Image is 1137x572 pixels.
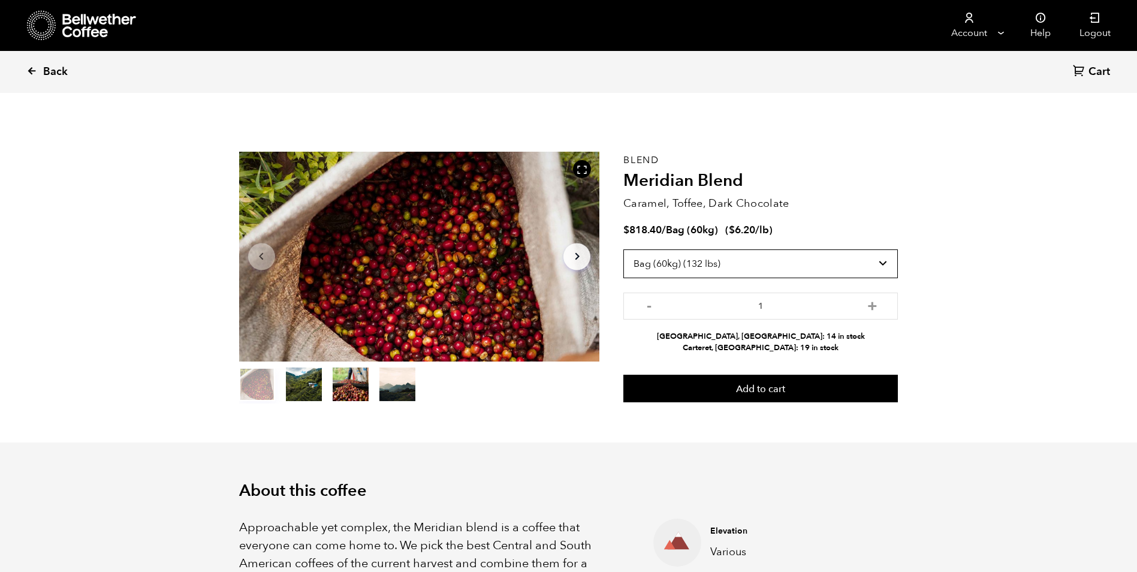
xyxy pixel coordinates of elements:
[865,299,880,311] button: +
[1073,64,1113,80] a: Cart
[666,223,718,237] span: Bag (60kg)
[729,223,755,237] bdi: 6.20
[623,223,662,237] bdi: 818.40
[623,375,898,402] button: Add to cart
[623,223,629,237] span: $
[623,171,898,191] h2: Meridian Blend
[623,195,898,212] p: Caramel, Toffee, Dark Chocolate
[623,331,898,342] li: [GEOGRAPHIC_DATA], [GEOGRAPHIC_DATA]: 14 in stock
[1088,65,1110,79] span: Cart
[710,544,879,560] p: Various
[623,342,898,354] li: Carteret, [GEOGRAPHIC_DATA]: 19 in stock
[729,223,735,237] span: $
[710,525,879,537] h4: Elevation
[43,65,68,79] span: Back
[641,299,656,311] button: -
[755,223,769,237] span: /lb
[239,481,898,501] h2: About this coffee
[725,223,773,237] span: ( )
[662,223,666,237] span: /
